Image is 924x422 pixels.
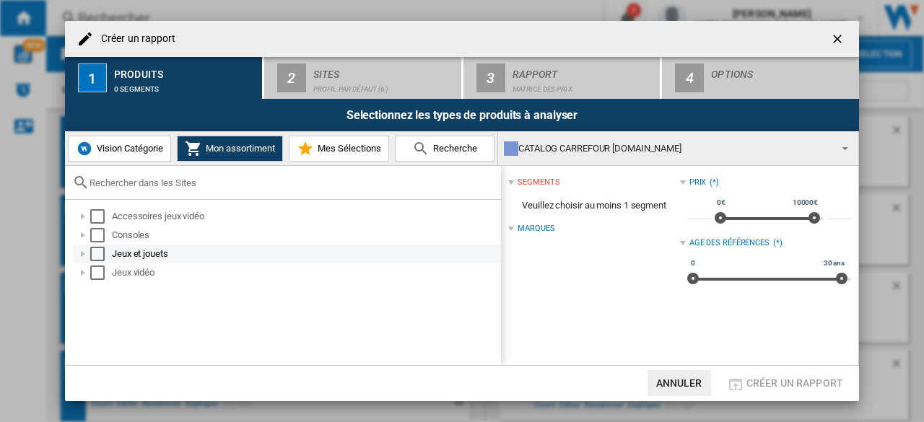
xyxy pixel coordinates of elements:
span: 0€ [715,197,728,208]
div: 1 [78,63,107,92]
div: 0 segments [114,78,256,93]
div: Rapport [513,63,655,78]
div: 4 [675,63,704,92]
span: Vision Catégorie [93,143,163,154]
button: 3 Rapport Matrice des prix [463,57,662,99]
ng-md-icon: getI18NText('BUTTONS.CLOSE_DIALOG') [830,32,847,49]
md-checkbox: Select [90,265,112,280]
button: Vision Catégorie [68,136,171,162]
span: Mon assortiment [202,143,275,154]
span: Veuillez choisir au moins 1 segment [508,192,679,219]
div: CATALOG CARREFOUR [DOMAIN_NAME] [504,139,829,159]
div: Consoles [112,228,499,242]
span: 0 [689,258,697,269]
span: Recherche [430,143,477,154]
div: Accessoires jeux vidéo [112,209,499,224]
div: Produits [114,63,256,78]
div: Sites [313,63,456,78]
div: Selectionnez les types de produits à analyser [65,99,859,131]
button: Mes Sélections [289,136,389,162]
div: 2 [277,63,306,92]
span: Mes Sélections [314,143,381,154]
button: 2 Sites Profil par défaut (6) [264,57,463,99]
div: Marques [518,223,554,234]
button: Mon assortiment [177,136,283,162]
md-checkbox: Select [90,228,112,242]
div: Options [711,63,853,78]
md-checkbox: Select [90,247,112,261]
md-checkbox: Select [90,209,112,224]
h4: Créer un rapport [94,32,176,46]
div: Profil par défaut (6) [313,78,456,93]
button: 4 Options [662,57,859,99]
span: Créer un rapport [746,377,843,389]
span: 30 ans [821,258,847,269]
div: Jeux vidéo [112,265,499,280]
button: Annuler [648,370,711,396]
button: Créer un rapport [723,370,847,396]
div: Age des références [689,237,770,249]
input: Rechercher dans les Sites [90,177,494,188]
img: wiser-icon-blue.png [76,140,93,157]
button: 1 Produits 0 segments [65,57,263,99]
div: Matrice des prix [513,78,655,93]
div: 3 [476,63,505,92]
span: 10000€ [790,197,820,208]
button: getI18NText('BUTTONS.CLOSE_DIALOG') [824,25,853,53]
div: segments [518,177,559,188]
div: Prix [689,177,707,188]
div: Jeux et jouets [112,247,499,261]
button: Recherche [395,136,494,162]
